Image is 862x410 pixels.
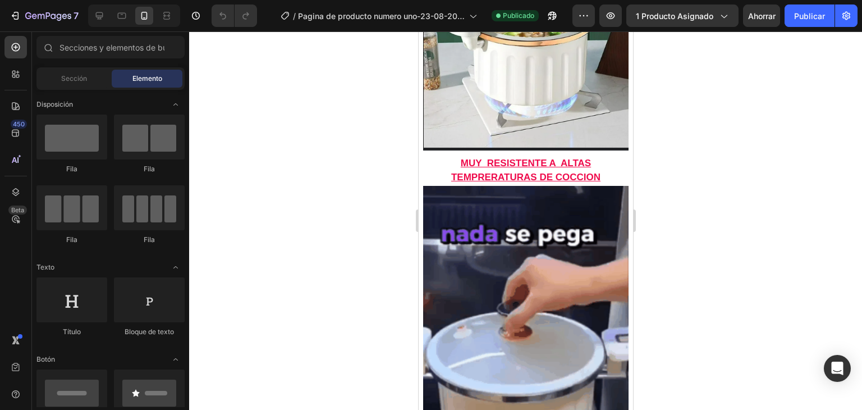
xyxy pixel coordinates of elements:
font: Sección [61,74,87,83]
font: Disposición [36,100,73,108]
iframe: Área de diseño [419,31,633,410]
button: 7 [4,4,84,27]
font: Elemento [132,74,162,83]
input: Secciones y elementos de búsqueda [36,36,185,58]
button: 1 producto asignado [626,4,739,27]
font: 1 producto asignado [636,11,713,21]
font: Texto [36,263,54,271]
font: Ahorrar [748,11,776,21]
font: Pagina de producto numero uno-23-08-2025 [298,11,465,33]
p: MUY RESISTENTE A ALTAS TEMPRERATURAS DE COCCION [1,125,213,153]
span: Abrir con palanca [167,258,185,276]
font: Fila [144,165,155,173]
font: Bloque de texto [125,327,174,336]
font: Título [63,327,81,336]
font: Fila [66,235,77,244]
font: Publicado [503,11,534,20]
div: Abrir Intercom Messenger [824,355,851,382]
font: Botón [36,355,55,363]
font: Fila [66,165,77,173]
font: 7 [74,10,79,21]
font: Beta [11,206,24,214]
div: Deshacer/Rehacer [212,4,257,27]
button: Ahorrar [743,4,780,27]
span: Abrir con palanca [167,95,185,113]
font: 450 [13,120,25,128]
font: Publicar [794,11,825,21]
span: Abrir con palanca [167,350,185,368]
font: Fila [144,235,155,244]
font: / [293,11,296,21]
button: Publicar [785,4,835,27]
